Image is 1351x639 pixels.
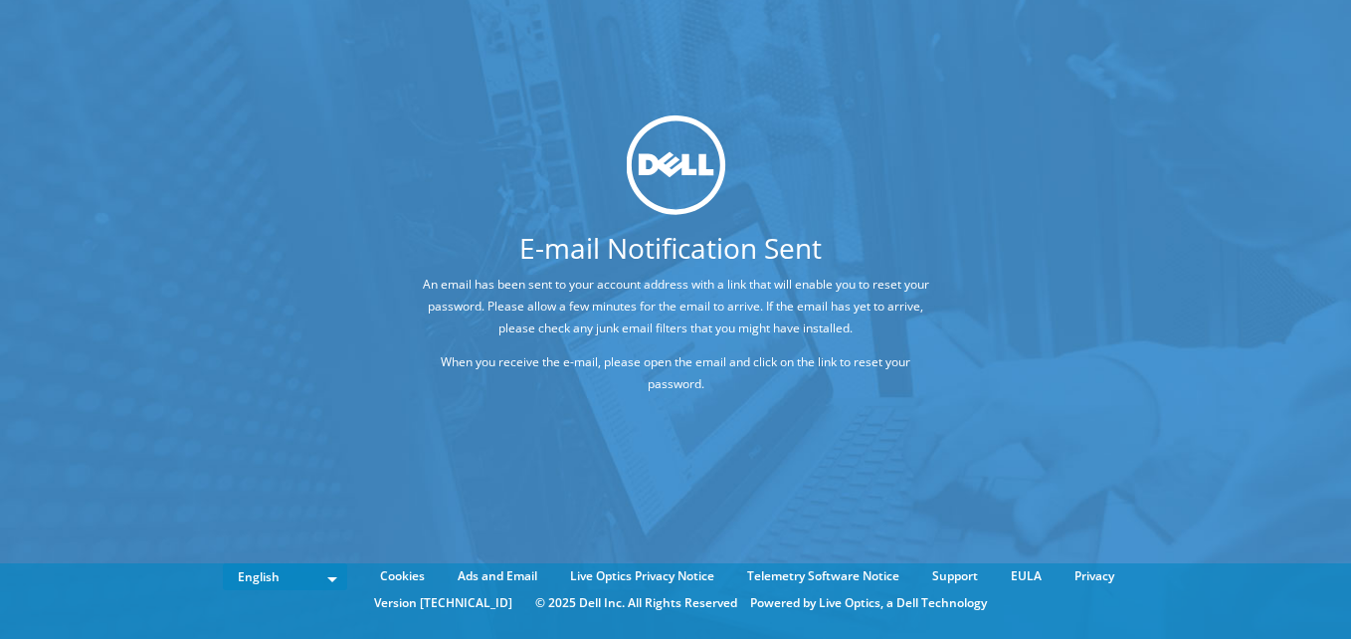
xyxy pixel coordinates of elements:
[732,565,914,587] a: Telemetry Software Notice
[996,565,1057,587] a: EULA
[413,350,939,394] p: When you receive the e-mail, please open the email and click on the link to reset your password.
[338,233,1004,261] h1: E-mail Notification Sent
[364,592,522,614] li: Version [TECHNICAL_ID]
[1060,565,1129,587] a: Privacy
[626,115,725,215] img: dell_svg_logo.svg
[525,592,747,614] li: © 2025 Dell Inc. All Rights Reserved
[917,565,993,587] a: Support
[365,565,440,587] a: Cookies
[750,592,987,614] li: Powered by Live Optics, a Dell Technology
[555,565,729,587] a: Live Optics Privacy Notice
[443,565,552,587] a: Ads and Email
[413,273,939,338] p: An email has been sent to your account address with a link that will enable you to reset your pas...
